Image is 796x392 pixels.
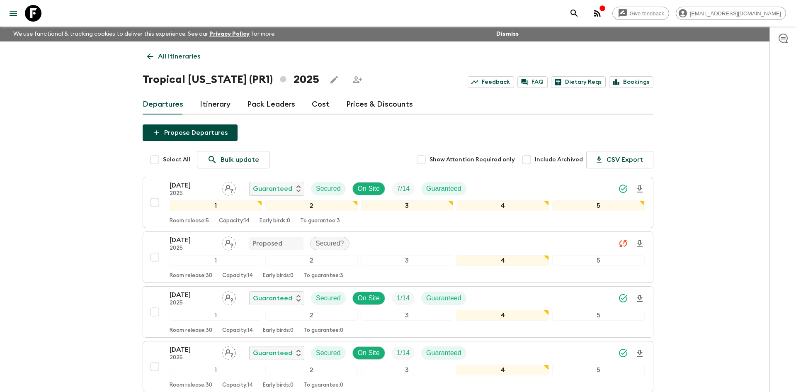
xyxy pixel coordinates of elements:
[361,310,454,321] div: 3
[566,5,582,22] button: search adventures
[635,239,645,249] svg: Download Onboarding
[143,286,653,338] button: [DATE]2025Assign pack leaderGuaranteedSecuredOn SiteTrip FillGuaranteed12345Room release:30Capaci...
[170,200,262,211] div: 1
[392,182,415,195] div: Trip Fill
[361,200,454,211] div: 3
[222,273,253,279] p: Capacity: 14
[361,365,454,375] div: 3
[143,231,653,283] button: [DATE]2025Assign pack leaderProposedSecured?12345Room release:30Capacity:14Early birds:0To guaran...
[222,348,236,355] span: Assign pack leader
[517,76,548,88] a: FAQ
[316,184,341,194] p: Secured
[456,310,549,321] div: 4
[612,7,669,20] a: Give feedback
[143,177,653,228] button: [DATE]2025Assign pack leaderGuaranteedSecuredOn SiteTrip FillGuaranteed12345Room release:5Capacit...
[552,365,645,375] div: 5
[312,95,330,114] a: Cost
[222,327,253,334] p: Capacity: 14
[197,151,269,168] a: Bulk update
[170,300,215,307] p: 2025
[311,182,346,195] div: Secured
[392,346,415,360] div: Trip Fill
[618,184,628,194] svg: Synced Successfully
[143,95,183,114] a: Departures
[456,365,549,375] div: 4
[209,31,250,37] a: Privacy Policy
[552,310,645,321] div: 5
[253,293,292,303] p: Guaranteed
[635,348,645,358] svg: Download Onboarding
[676,7,786,20] div: [EMAIL_ADDRESS][DOMAIN_NAME]
[221,155,259,165] p: Bulk update
[170,255,262,266] div: 1
[311,292,346,305] div: Secured
[170,290,215,300] p: [DATE]
[349,71,366,88] span: Share this itinerary
[143,48,205,65] a: All itineraries
[635,294,645,304] svg: Download Onboarding
[170,345,215,355] p: [DATE]
[426,293,461,303] p: Guaranteed
[263,273,294,279] p: Early birds: 0
[170,273,212,279] p: Room release: 30
[456,255,549,266] div: 4
[222,382,253,389] p: Capacity: 14
[310,237,349,250] div: Secured?
[263,327,294,334] p: Early birds: 0
[586,151,653,168] button: CSV Export
[552,255,645,266] div: 5
[535,156,583,164] span: Include Archived
[618,239,628,248] svg: Unable to sync - Check prices and secured
[143,124,238,141] button: Propose Departures
[397,348,410,358] p: 1 / 14
[219,218,250,224] p: Capacity: 14
[311,346,346,360] div: Secured
[170,245,215,252] p: 2025
[352,346,385,360] div: On Site
[635,184,645,194] svg: Download Onboarding
[426,184,461,194] p: Guaranteed
[397,293,410,303] p: 1 / 14
[170,235,215,245] p: [DATE]
[265,200,358,211] div: 2
[222,294,236,300] span: Assign pack leader
[315,239,344,248] p: Secured?
[685,10,786,17] span: [EMAIL_ADDRESS][DOMAIN_NAME]
[303,327,343,334] p: To guarantee: 0
[170,190,215,197] p: 2025
[300,218,340,224] p: To guarantee: 3
[346,95,413,114] a: Prices & Discounts
[358,293,380,303] p: On Site
[392,292,415,305] div: Trip Fill
[265,255,358,266] div: 2
[552,200,645,211] div: 5
[170,310,262,321] div: 1
[163,156,190,164] span: Select All
[252,239,282,248] p: Proposed
[253,348,292,358] p: Guaranteed
[352,292,385,305] div: On Site
[143,71,319,88] h1: Tropical [US_STATE] (PR1) 2025
[468,76,514,88] a: Feedback
[358,348,380,358] p: On Site
[352,182,385,195] div: On Site
[316,293,341,303] p: Secured
[10,27,279,41] p: We use functional & tracking cookies to deliver this experience. See our for more.
[260,218,290,224] p: Early birds: 0
[303,382,343,389] p: To guarantee: 0
[170,218,209,224] p: Room release: 5
[170,365,262,375] div: 1
[222,239,236,246] span: Assign pack leader
[263,382,294,389] p: Early birds: 0
[361,255,454,266] div: 3
[247,95,295,114] a: Pack Leaders
[551,76,606,88] a: Dietary Reqs
[316,348,341,358] p: Secured
[494,28,521,40] button: Dismiss
[170,180,215,190] p: [DATE]
[430,156,515,164] span: Show Attention Required only
[456,200,549,211] div: 4
[170,355,215,361] p: 2025
[618,348,628,358] svg: Synced Successfully
[200,95,231,114] a: Itinerary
